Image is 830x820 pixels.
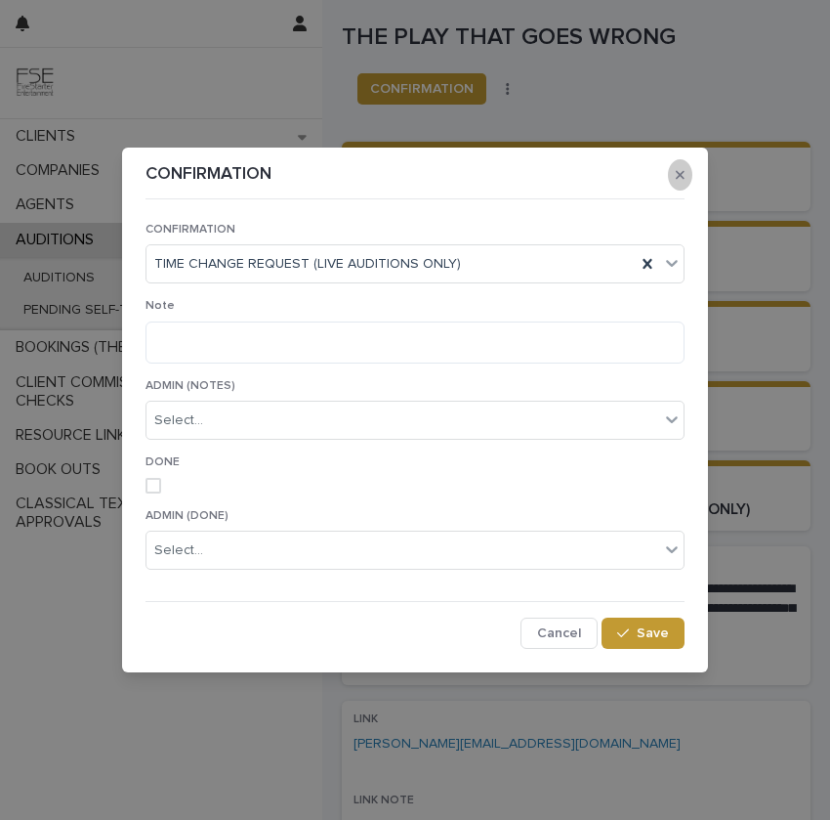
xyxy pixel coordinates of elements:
[154,540,203,561] div: Select...
[637,626,669,640] span: Save
[154,254,461,275] span: TIME CHANGE REQUEST (LIVE AUDITIONS ONLY)
[145,510,228,522] span: ADMIN (DONE)
[145,456,180,468] span: DONE
[537,626,581,640] span: Cancel
[602,618,685,649] button: Save
[145,300,175,312] span: Note
[154,410,203,431] div: Select...
[145,164,271,186] p: CONFIRMATION
[145,380,235,392] span: ADMIN (NOTES)
[145,224,235,236] span: CONFIRMATION
[520,618,598,649] button: Cancel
